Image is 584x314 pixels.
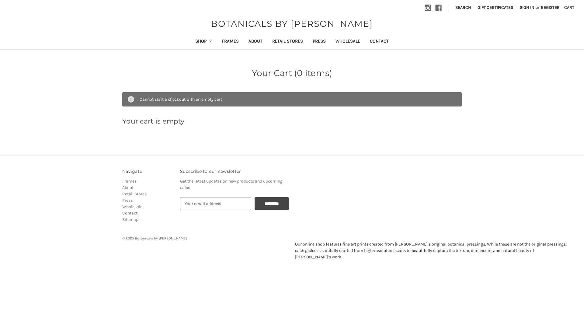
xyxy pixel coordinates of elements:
p: Get the latest updates on new products and upcoming sales [180,178,289,191]
a: Wholesale [122,204,142,209]
a: Shop [190,34,217,49]
span: Cart [564,5,574,10]
a: Wholesale [331,34,365,49]
a: BOTANICALS BY [PERSON_NAME] [208,17,376,30]
h1: Your Cart (0 items) [122,67,462,79]
a: Press [308,34,331,49]
h3: Subscribe to our newsletter [180,168,289,175]
span: or [535,4,540,11]
a: Sitemap [122,217,138,222]
li: | [446,3,452,13]
a: Contact [365,34,394,49]
a: Press [122,198,133,203]
h3: Your cart is empty [122,116,462,126]
h3: Navigate [122,168,174,175]
a: Contact [122,211,137,216]
a: Frames [122,179,137,184]
input: Your email address [180,197,251,210]
p: Our online shop features fine art prints created from [PERSON_NAME]’s original botanical pressing... [295,241,569,260]
a: Retail Stores [267,34,308,49]
a: About [244,34,267,49]
a: About [122,185,134,190]
span: Cannot start a checkout with an empty cart [140,97,222,102]
a: Retail Stores [122,191,147,197]
p: © 2025 Botanicals by [PERSON_NAME] [122,235,462,241]
a: Frames [217,34,244,49]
